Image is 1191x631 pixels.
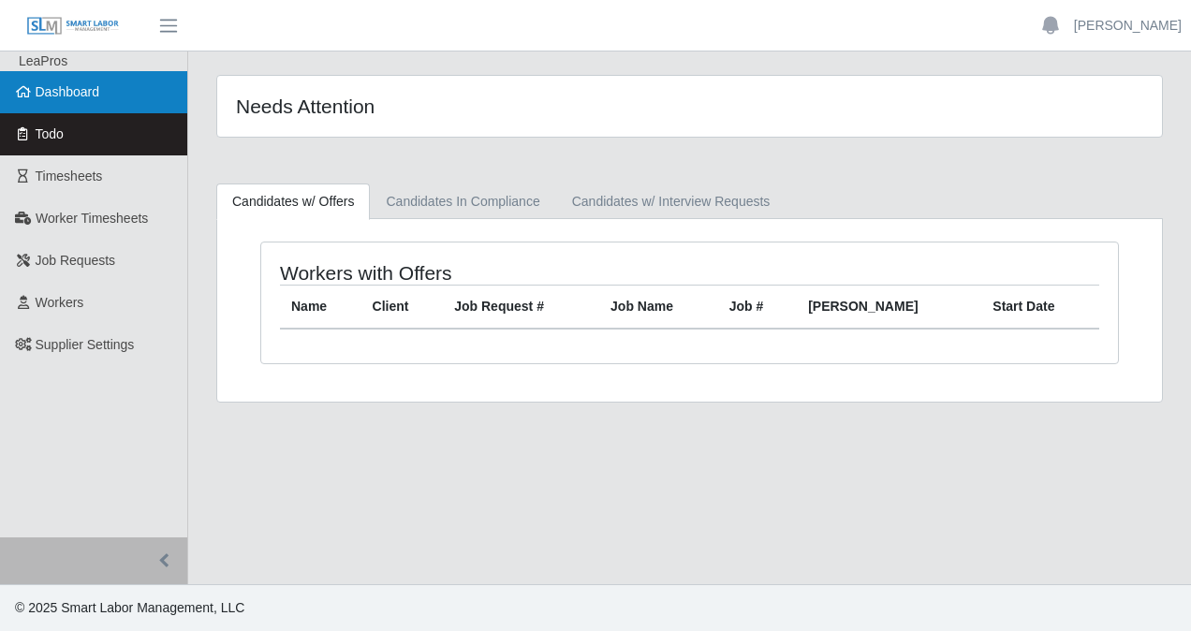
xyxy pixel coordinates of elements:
[361,286,444,330] th: Client
[599,286,718,330] th: Job Name
[26,16,120,37] img: SLM Logo
[981,286,1099,330] th: Start Date
[556,183,787,220] a: Candidates w/ Interview Requests
[36,295,84,310] span: Workers
[236,95,597,118] h4: Needs Attention
[443,286,599,330] th: Job Request #
[280,261,605,285] h4: Workers with Offers
[36,253,116,268] span: Job Requests
[797,286,981,330] th: [PERSON_NAME]
[36,84,100,99] span: Dashboard
[36,126,64,141] span: Todo
[1074,16,1182,36] a: [PERSON_NAME]
[370,183,555,220] a: Candidates In Compliance
[280,286,361,330] th: Name
[216,183,370,220] a: Candidates w/ Offers
[15,600,244,615] span: © 2025 Smart Labor Management, LLC
[36,337,135,352] span: Supplier Settings
[718,286,797,330] th: Job #
[36,169,103,183] span: Timesheets
[36,211,148,226] span: Worker Timesheets
[19,53,67,68] span: LeaPros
